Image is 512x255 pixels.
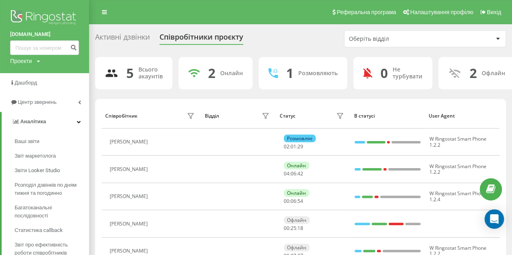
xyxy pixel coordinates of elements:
[297,143,303,150] span: 29
[284,225,303,231] div: : :
[284,170,289,177] span: 04
[138,66,163,80] div: Всього акаунтів
[205,113,219,119] div: Відділ
[15,181,85,197] span: Розподіл дзвінків по дням тижня та погодинно
[297,198,303,204] span: 54
[354,113,421,119] div: В статусі
[126,65,134,81] div: 5
[15,166,60,175] span: Звіти Looker Studio
[15,178,89,200] a: Розподіл дзвінків по дням тижня та погодинно
[284,144,303,150] div: : :
[482,70,505,77] div: Офлайн
[284,216,310,224] div: Офлайн
[284,171,303,177] div: : :
[105,113,137,119] div: Співробітник
[484,209,504,229] div: Open Intercom Messenger
[110,194,150,199] div: [PERSON_NAME]
[15,149,89,163] a: Звіт маркетолога
[429,190,487,202] span: W Ringostat Smart Phone 1.2.4
[18,99,57,105] span: Центр звернень
[349,36,446,42] div: Оберіть відділ
[110,221,150,227] div: [PERSON_NAME]
[297,225,303,232] span: 18
[15,163,89,178] a: Звіти Looker Studio
[110,166,150,172] div: [PERSON_NAME]
[110,139,150,145] div: [PERSON_NAME]
[291,225,296,232] span: 25
[95,33,150,45] div: Активні дзвінки
[284,135,316,142] div: Розмовляє
[15,134,89,149] a: Ваші звіти
[429,113,495,119] div: User Agent
[284,143,289,150] span: 02
[10,30,79,38] a: [DOMAIN_NAME]
[393,66,423,80] div: Не турбувати
[337,9,396,15] span: Реферальна програма
[15,223,89,238] a: Статистика callback
[284,189,309,197] div: Онлайн
[429,135,487,148] span: W Ringostat Smart Phone 1.2.2
[15,226,63,234] span: Статистика callback
[297,170,303,177] span: 42
[279,113,295,119] div: Статус
[15,200,89,223] a: Багатоканальні послідовності
[291,143,296,150] span: 01
[2,112,89,131] a: Аналiтика
[284,225,289,232] span: 00
[20,118,46,124] span: Аналiтика
[284,198,303,204] div: : :
[291,170,296,177] span: 06
[15,152,56,160] span: Звіт маркетолога
[159,33,243,45] div: Співробітники проєкту
[208,65,215,81] div: 2
[298,70,338,77] div: Розмовляють
[284,162,309,169] div: Онлайн
[487,9,501,15] span: Вихід
[15,137,39,145] span: Ваші звіти
[291,198,296,204] span: 06
[286,65,293,81] div: 1
[410,9,473,15] span: Налаштування профілю
[15,80,37,86] span: Дашборд
[284,244,310,251] div: Офлайн
[10,40,79,55] input: Пошук за номером
[110,248,150,254] div: [PERSON_NAME]
[10,8,79,28] img: Ringostat logo
[220,70,243,77] div: Онлайн
[429,163,487,175] span: W Ringostat Smart Phone 1.2.2
[284,198,289,204] span: 00
[10,57,32,65] div: Проекти
[470,65,477,81] div: 2
[15,204,85,220] span: Багатоканальні послідовності
[380,65,388,81] div: 0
